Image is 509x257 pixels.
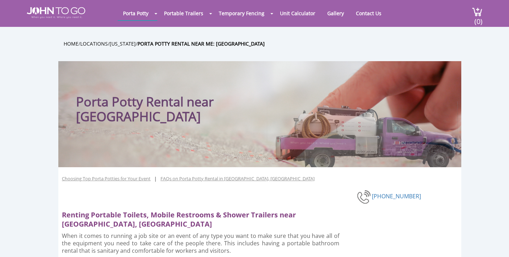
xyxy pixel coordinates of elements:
a: [PHONE_NUMBER] [372,192,421,200]
h1: Porta Potty Rental near [GEOGRAPHIC_DATA] [76,75,304,124]
a: Portable Trailers [159,6,209,20]
h2: Renting Portable Toilets, Mobile Restrooms & Shower Trailers near [GEOGRAPHIC_DATA], [GEOGRAPHIC_... [62,207,345,229]
a: Choosing Top Porta Potties for Your Event [62,175,151,182]
a: Temporary Fencing [213,6,270,20]
ul: / / / [64,40,467,48]
a: Unit Calculator [275,6,321,20]
span: | [154,175,157,189]
span: (0) [474,11,482,26]
img: Truck [267,101,458,167]
a: Contact Us [351,6,387,20]
a: Home [64,40,78,47]
a: [US_STATE] [110,40,136,47]
img: JOHN to go [27,7,85,18]
img: phone-number [357,189,372,205]
a: Locations [80,40,108,47]
p: When it comes to running a job site or an event of any type you want to make sure that you have a... [62,232,339,255]
a: Porta Potty [118,6,154,20]
a: FAQs on Porta Potty Rental in [GEOGRAPHIC_DATA], [GEOGRAPHIC_DATA] [160,175,315,182]
a: Porta Potty Rental Near Me: [GEOGRAPHIC_DATA] [138,40,265,47]
button: Live Chat [481,229,509,257]
img: cart a [472,7,482,17]
a: Gallery [322,6,349,20]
